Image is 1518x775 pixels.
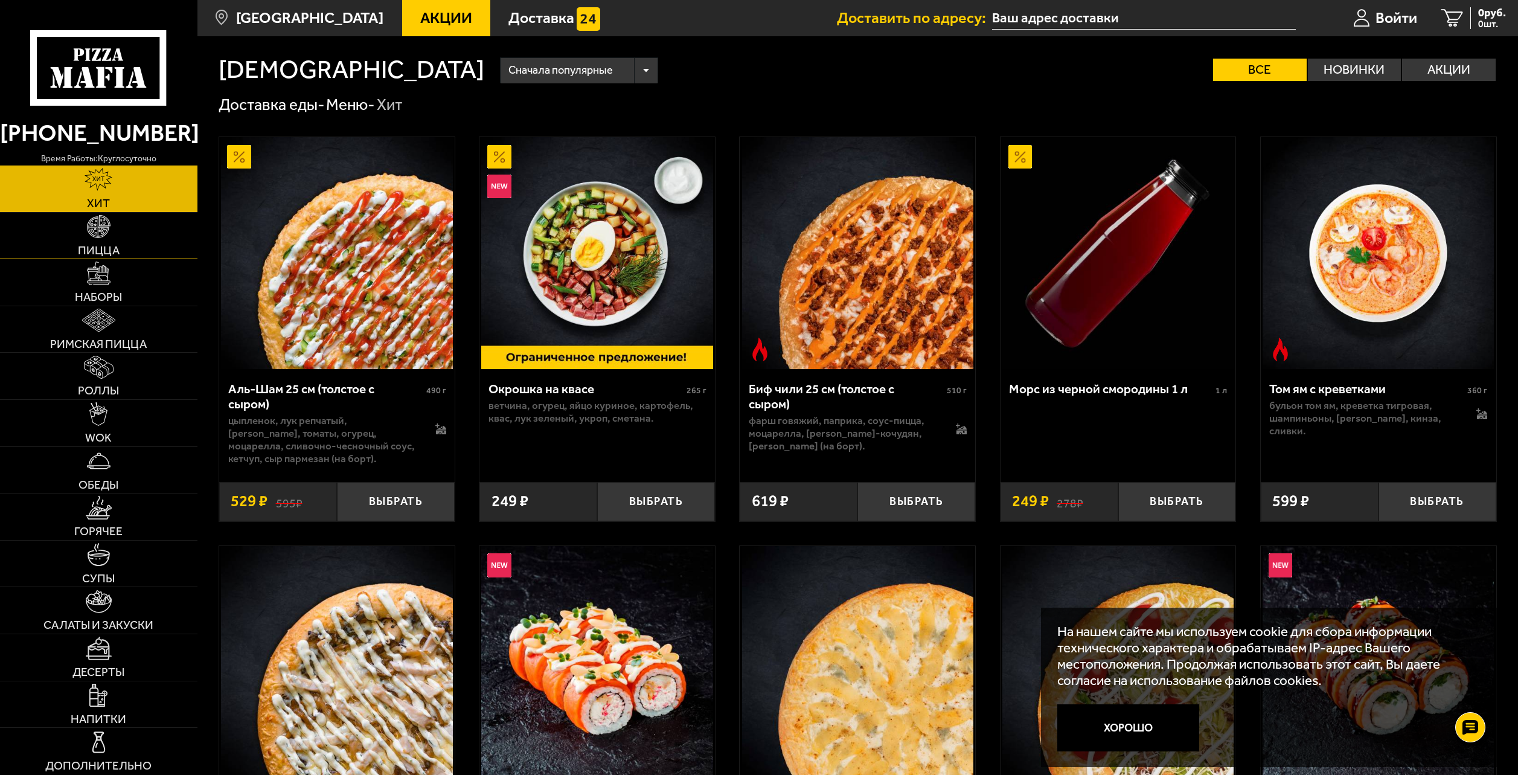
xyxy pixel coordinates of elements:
button: Хорошо [1057,704,1200,752]
a: Острое блюдоТом ям с креветками [1261,137,1496,369]
span: 529 ₽ [231,494,267,509]
h1: [DEMOGRAPHIC_DATA] [219,57,484,83]
button: Выбрать [857,482,975,521]
span: 249 ₽ [1012,494,1049,509]
span: 510 г [947,385,967,396]
a: Меню- [326,95,374,114]
div: Морс из черной смородины 1 л [1009,381,1212,396]
div: Том ям с креветками [1269,381,1464,396]
input: Ваш адрес доставки [992,7,1296,30]
img: Аль-Шам 25 см (толстое с сыром) [221,137,453,369]
p: бульон том ям, креветка тигровая, шампиньоны, [PERSON_NAME], кинза, сливки. [1269,399,1461,437]
img: Морс из черной смородины 1 л [1002,137,1234,369]
span: Салаты и закуски [43,619,153,631]
label: Все [1213,59,1307,81]
img: Новинка [487,175,511,198]
button: Выбрать [597,482,715,521]
span: Обеды [78,479,118,490]
img: Острое блюдо [1269,338,1292,361]
s: 278 ₽ [1057,494,1083,509]
span: 0 руб. [1478,7,1506,18]
a: Острое блюдоБиф чили 25 см (толстое с сыром) [740,137,975,369]
span: Десерты [72,666,124,678]
img: Том ям с креветками [1263,137,1494,369]
div: Аль-Шам 25 см (толстое с сыром) [228,381,423,411]
a: АкционныйНовинкаОкрошка на квасе [479,137,715,369]
img: Новинка [1269,553,1292,577]
label: Акции [1402,59,1496,81]
span: Дополнительно [45,760,152,771]
img: 15daf4d41897b9f0e9f617042186c801.svg [577,7,600,31]
div: Хит [377,95,403,115]
span: 265 г [687,385,706,396]
span: [GEOGRAPHIC_DATA] [236,10,383,25]
button: Выбрать [1118,482,1236,521]
span: 490 г [426,385,446,396]
img: Новинка [487,553,511,577]
span: 599 ₽ [1272,494,1309,509]
span: WOK [85,432,112,443]
span: Доставка [508,10,574,25]
p: цыпленок, лук репчатый, [PERSON_NAME], томаты, огурец, моцарелла, сливочно-чесночный соус, кетчуп... [228,414,420,465]
p: ветчина, огурец, яйцо куриное, картофель, квас, лук зеленый, укроп, сметана. [488,399,706,425]
a: Доставка еды- [219,95,324,114]
span: 360 г [1467,385,1487,396]
span: 249 ₽ [492,494,528,509]
button: Выбрать [1379,482,1496,521]
span: Роллы [78,385,119,396]
img: Окрошка на квасе [481,137,713,369]
div: Окрошка на квасе [488,381,684,396]
img: Акционный [227,145,251,169]
span: Пицца [78,245,120,256]
s: 595 ₽ [276,494,303,509]
span: 1 л [1215,385,1227,396]
img: Акционный [1008,145,1032,169]
span: Супы [82,573,115,584]
button: Выбрать [337,482,455,521]
span: Хит [87,198,110,209]
span: 0 шт. [1478,19,1506,29]
a: АкционныйАль-Шам 25 см (толстое с сыром) [219,137,455,369]
span: Акции [420,10,472,25]
label: Новинки [1308,59,1401,81]
p: На нашем сайте мы используем cookie для сбора информации технического характера и обрабатываем IP... [1057,623,1474,689]
p: фарш говяжий, паприка, соус-пицца, моцарелла, [PERSON_NAME]-кочудян, [PERSON_NAME] (на борт). [749,414,940,452]
img: Острое блюдо [748,338,772,361]
span: Римская пицца [50,338,147,350]
span: Горячее [74,526,123,537]
span: Наборы [75,291,122,303]
span: 619 ₽ [752,494,789,509]
div: Биф чили 25 см (толстое с сыром) [749,381,944,411]
img: Биф чили 25 см (толстое с сыром) [742,137,974,369]
a: АкционныйМорс из черной смородины 1 л [1001,137,1236,369]
img: Акционный [487,145,511,169]
span: Напитки [71,713,126,725]
span: Сначала популярные [508,56,613,86]
span: Войти [1375,10,1417,25]
span: Доставить по адресу: [837,10,992,25]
